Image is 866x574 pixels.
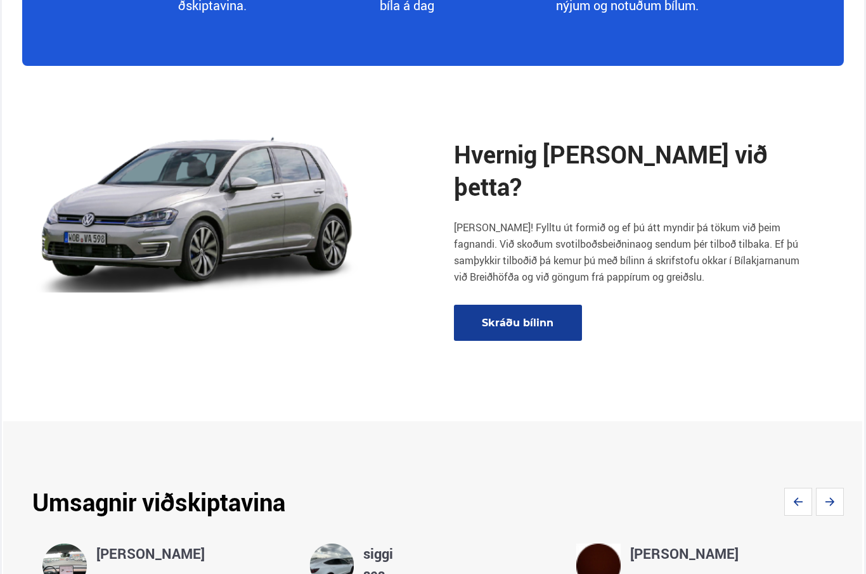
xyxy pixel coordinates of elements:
[816,488,844,516] svg: Next slide
[784,488,812,516] svg: Previous slide
[571,237,641,251] span: tilboðsbeiðnina
[454,138,834,203] h2: Hvernig [PERSON_NAME] við þetta?
[4,132,397,293] img: 4w4CX-FU9dhGsTlh.png
[454,219,803,285] p: [PERSON_NAME]! Fylltu út formið og ef þú átt myndir þá tökum við þeim fagnandi. Við skoðum svo og...
[10,5,48,43] button: Opna LiveChat spjallviðmót
[454,305,582,341] a: Skráðu bílinn
[96,544,205,564] h4: [PERSON_NAME]
[32,492,285,511] h3: Umsagnir viðskiptavina
[630,544,739,564] h4: [PERSON_NAME]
